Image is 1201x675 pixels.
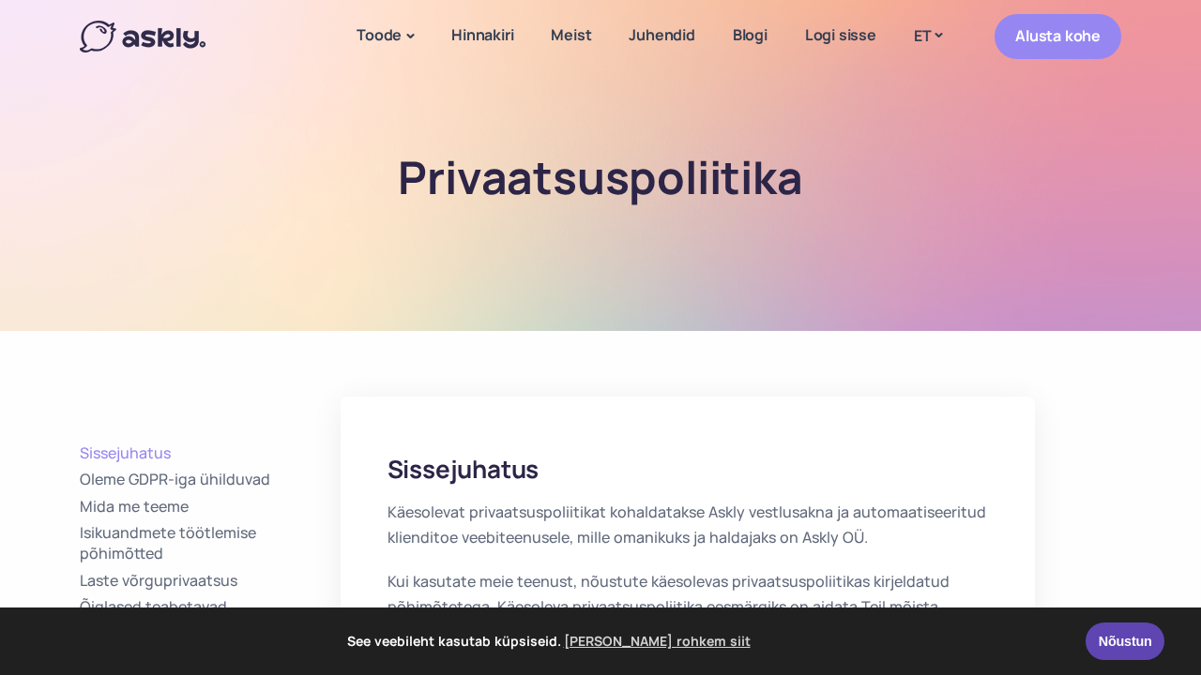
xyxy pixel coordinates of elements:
p: Käesolevat privaatsuspoliitikat kohaldatakse Askly vestlusakna ja automaatiseeritud klienditoe ve... [388,500,988,550]
a: Mida me teeme [80,497,341,517]
img: Askly [80,21,205,52]
h1: Privaatsuspoliitika [303,150,899,204]
h2: Sissejuhatus [388,453,988,486]
a: Õiglased teabetavad [80,597,341,618]
a: ET [895,22,961,50]
p: Kui kasutate meie teenust, nõustute käesolevas privaatsuspoliitikas kirjeldatud põhimõtetega. Käe... [388,569,988,671]
a: Alusta kohe [995,14,1121,58]
a: Sissejuhatus [80,443,341,464]
a: Isikuandmete töötlemise põhimõtted [80,523,341,563]
a: learn more about cookies [561,627,753,655]
span: See veebileht kasutab küpsiseid. [27,627,1072,655]
a: Nõustun [1086,622,1164,660]
a: Oleme GDPR-iga ühilduvad [80,470,341,490]
a: Laste võrguprivaatsus [80,571,341,592]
